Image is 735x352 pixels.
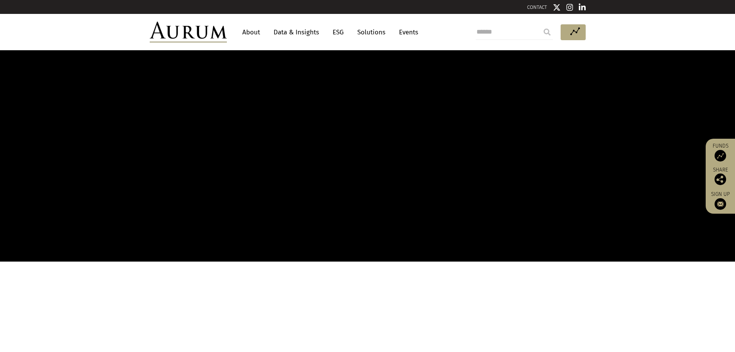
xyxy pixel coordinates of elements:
a: Data & Insights [270,25,323,39]
img: Sign up to our newsletter [715,198,726,210]
img: Linkedin icon [579,3,586,11]
div: Share [710,167,731,185]
a: Solutions [353,25,389,39]
img: Aurum [150,22,227,43]
a: ESG [329,25,348,39]
img: Instagram icon [566,3,573,11]
a: Events [395,25,418,39]
img: Access Funds [715,150,726,162]
input: Submit [539,24,555,40]
a: Funds [710,143,731,162]
img: Twitter icon [553,3,561,11]
a: About [238,25,264,39]
img: Share this post [715,173,726,185]
a: Sign up [710,191,731,210]
a: CONTACT [527,4,547,10]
